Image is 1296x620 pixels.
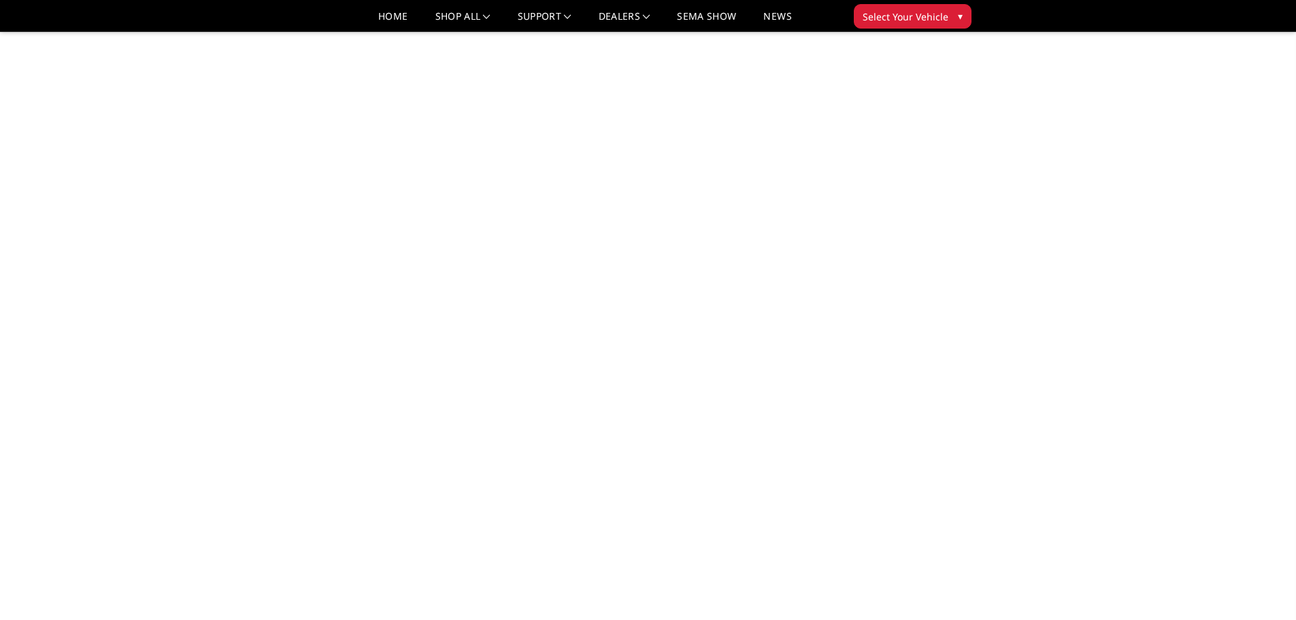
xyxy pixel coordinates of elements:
a: shop all [435,12,491,31]
a: SEMA Show [677,12,736,31]
a: Dealers [599,12,650,31]
a: Home [378,12,408,31]
a: Support [518,12,571,31]
a: News [763,12,791,31]
button: Select Your Vehicle [854,4,971,29]
span: ▾ [958,9,963,23]
span: Select Your Vehicle [863,10,948,24]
